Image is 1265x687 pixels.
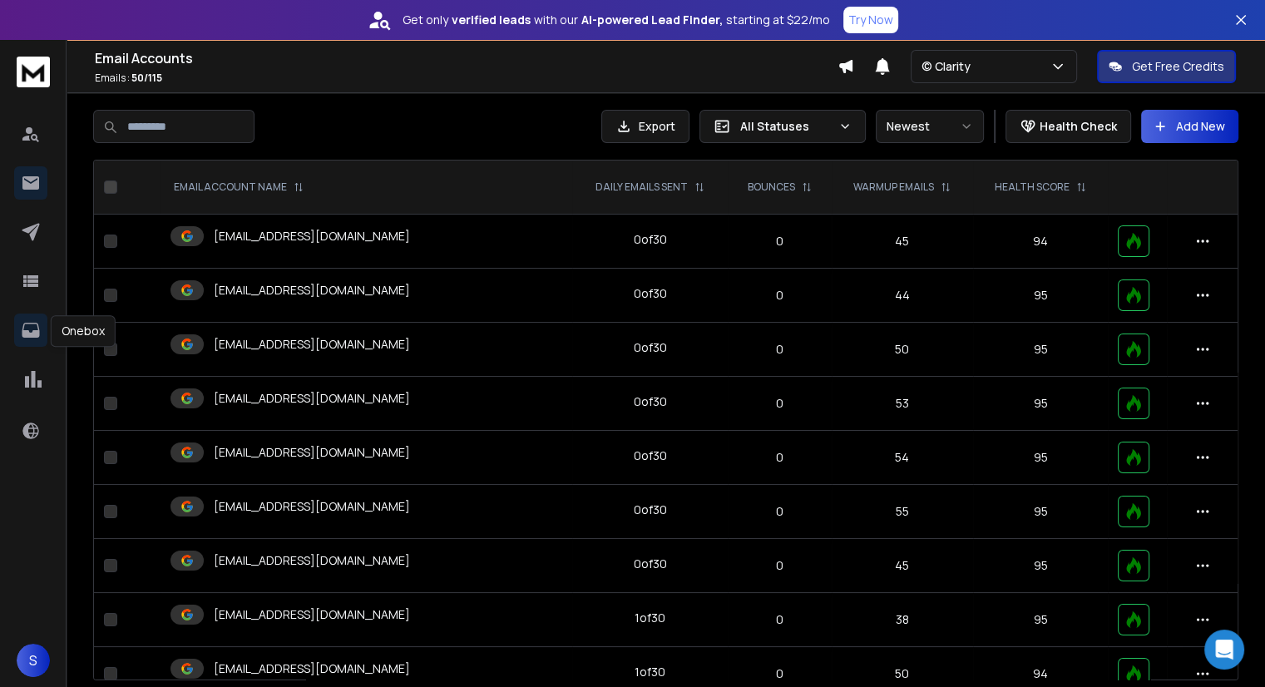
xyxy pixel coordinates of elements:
strong: verified leads [452,12,531,28]
p: Get only with our starting at $22/mo [403,12,830,28]
p: Get Free Credits [1132,58,1224,75]
td: 95 [973,323,1108,377]
p: © Clarity [922,58,977,75]
strong: AI-powered Lead Finder, [581,12,723,28]
p: [EMAIL_ADDRESS][DOMAIN_NAME] [214,552,410,569]
button: Try Now [843,7,898,33]
td: 54 [832,431,973,485]
td: 95 [973,377,1108,431]
p: [EMAIL_ADDRESS][DOMAIN_NAME] [214,228,410,245]
td: 94 [973,215,1108,269]
td: 95 [973,485,1108,539]
div: Open Intercom Messenger [1204,630,1244,670]
p: Try Now [848,12,893,28]
h1: Email Accounts [95,48,838,68]
p: WARMUP EMAILS [853,180,934,194]
p: 0 [738,611,822,628]
button: S [17,644,50,677]
div: 0 of 30 [634,393,667,410]
p: 0 [738,233,822,250]
div: 1 of 30 [635,664,665,680]
p: 0 [738,287,822,304]
td: 45 [832,539,973,593]
p: [EMAIL_ADDRESS][DOMAIN_NAME] [214,660,410,677]
p: DAILY EMAILS SENT [595,180,688,194]
p: 0 [738,341,822,358]
td: 95 [973,431,1108,485]
p: [EMAIL_ADDRESS][DOMAIN_NAME] [214,390,410,407]
p: Health Check [1040,118,1117,135]
div: 0 of 30 [634,556,667,572]
p: Emails : [95,72,838,85]
div: 0 of 30 [634,231,667,248]
p: HEALTH SCORE [995,180,1070,194]
div: 0 of 30 [634,339,667,356]
p: BOUNCES [748,180,795,194]
div: 0 of 30 [634,502,667,518]
div: 1 of 30 [635,610,665,626]
p: [EMAIL_ADDRESS][DOMAIN_NAME] [214,282,410,299]
img: logo [17,57,50,87]
td: 38 [832,593,973,647]
p: All Statuses [740,118,832,135]
button: Export [601,110,689,143]
p: 0 [738,665,822,682]
td: 95 [973,593,1108,647]
button: Newest [876,110,984,143]
td: 50 [832,323,973,377]
td: 95 [973,269,1108,323]
div: 0 of 30 [634,447,667,464]
p: 0 [738,395,822,412]
td: 95 [973,539,1108,593]
p: [EMAIL_ADDRESS][DOMAIN_NAME] [214,606,410,623]
p: 0 [738,449,822,466]
div: Onebox [51,315,116,347]
div: EMAIL ACCOUNT NAME [174,180,304,194]
button: Get Free Credits [1097,50,1236,83]
td: 55 [832,485,973,539]
p: [EMAIL_ADDRESS][DOMAIN_NAME] [214,444,410,461]
td: 45 [832,215,973,269]
p: [EMAIL_ADDRESS][DOMAIN_NAME] [214,498,410,515]
td: 44 [832,269,973,323]
span: 50 / 115 [131,71,162,85]
button: Health Check [1006,110,1131,143]
p: 0 [738,557,822,574]
td: 53 [832,377,973,431]
div: 0 of 30 [634,285,667,302]
p: [EMAIL_ADDRESS][DOMAIN_NAME] [214,336,410,353]
p: 0 [738,503,822,520]
button: Add New [1141,110,1238,143]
